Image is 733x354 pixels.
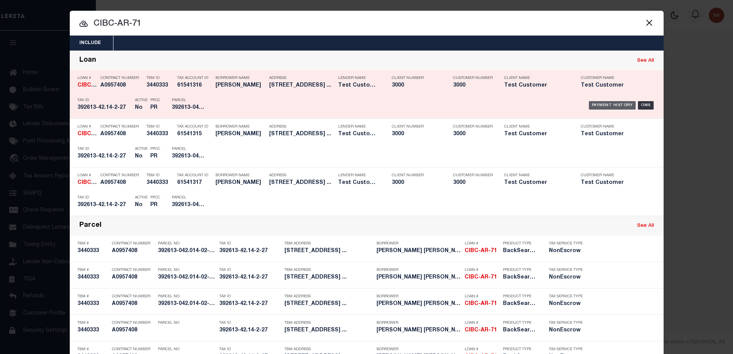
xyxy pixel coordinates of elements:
[376,248,461,254] h5: Omar S Mohammed
[284,294,373,299] p: TBM Address
[100,76,143,80] p: Contract Number
[392,173,442,178] p: Client Number
[112,327,154,334] h5: A0957408
[269,82,334,89] h5: 277 HEMPSTEAD RD SPRING VALLEY ...
[70,17,664,31] input: Start typing...
[549,274,583,281] h5: NonEscrow
[79,221,102,230] div: Parcel
[135,195,148,200] p: Active
[284,274,373,281] h5: 277 HEMPSTEAD RD SPRING VALLEY ...
[549,248,583,254] h5: NonEscrow
[112,241,154,246] p: Contract Number
[503,268,537,272] p: Product Type
[146,82,173,89] h5: 3440333
[581,180,646,186] h5: Test Customer
[269,173,334,178] p: Address
[146,173,173,178] p: TBM ID
[112,347,154,352] p: Contract Number
[219,347,281,352] p: Tax ID
[504,76,569,80] p: Client Name
[284,248,373,254] h5: 277 HEMPSTEAD RD SPRING VALLEY ...
[376,327,461,334] h5: Omar S Mohammed
[77,294,108,299] p: TBM #
[338,131,380,138] h5: Test Customer
[581,125,646,129] p: Customer Name
[112,274,154,281] h5: A0957408
[376,274,461,281] h5: Omar S Mohammed
[503,347,537,352] p: Product Type
[112,321,154,325] p: Contract Number
[376,294,461,299] p: Borrower
[219,301,281,307] h5: 392613-42.14-2-27
[112,294,154,299] p: Contract Number
[112,301,154,307] h5: A0957408
[77,125,97,129] p: Loan #
[503,274,537,281] h5: BackSearch,DTRACK
[215,173,265,178] p: Borrower Name
[338,125,380,129] p: Lender Name
[219,248,281,254] h5: 392613-42.14-2-27
[269,180,334,186] h5: 277 HEMPSTEAD RD SPRING VALLEY ...
[453,131,491,138] h5: 3000
[77,76,97,80] p: Loan #
[589,101,636,110] div: Payment History
[504,82,569,89] h5: Test Customer
[504,180,569,186] h5: Test Customer
[135,98,148,103] p: Active
[150,98,160,103] p: PPCC
[376,241,461,246] p: Borrower
[158,241,215,246] p: Parcel No
[338,82,380,89] h5: Test Customer
[549,327,583,334] h5: NonEscrow
[77,202,131,208] h5: 392613-42.14-2-27
[453,82,491,89] h5: 3000
[504,131,569,138] h5: Test Customer
[135,147,148,151] p: Active
[549,347,583,352] p: Tax Service Type
[146,125,173,129] p: TBM ID
[465,274,499,281] h5: CIBC-AR-71
[100,173,143,178] p: Contract Number
[503,241,537,246] p: Product Type
[504,173,569,178] p: Client Name
[465,301,497,306] strong: CIBC-AR-71
[150,147,160,151] p: PPCC
[172,153,206,160] h5: 392613-042.014-02-027.000-0000
[100,82,143,89] h5: A0957408
[453,173,493,178] p: Customer Number
[77,241,108,246] p: TBM #
[70,36,110,51] button: Include
[392,82,442,89] h5: 3000
[158,268,215,272] p: Parcel No
[158,274,215,281] h5: 392613-042.014-02-027.000-0000
[338,173,380,178] p: Lender Name
[392,131,442,138] h5: 3000
[376,347,461,352] p: Borrower
[158,301,215,307] h5: 392613-042.014-02-027.000-0000
[284,301,373,307] h5: 277 HEMPSTEAD RD SPRING VALLEY ...
[503,294,537,299] p: Product Type
[112,268,154,272] p: Contract Number
[219,321,281,325] p: Tax ID
[392,76,442,80] p: Client Number
[637,58,654,63] a: See All
[219,294,281,299] p: Tax ID
[219,241,281,246] p: Tax ID
[158,347,215,352] p: Parcel No
[158,321,215,325] p: Parcel No
[112,248,154,254] h5: A0957408
[172,105,206,111] h5: 392613-042.014-02-027.000-0000
[549,294,583,299] p: Tax Service Type
[150,195,160,200] p: PPCC
[172,195,206,200] p: Parcel
[284,268,373,272] p: TBM Address
[376,301,461,307] h5: Omar S Mohammed
[644,18,654,28] button: Close
[504,125,569,129] p: Client Name
[79,56,96,65] div: Loan
[503,327,537,334] h5: BackSearch,DTRACK
[77,347,108,352] p: TBM #
[135,153,146,160] h5: No
[465,268,499,272] p: Loan #
[146,131,173,138] h5: 3440333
